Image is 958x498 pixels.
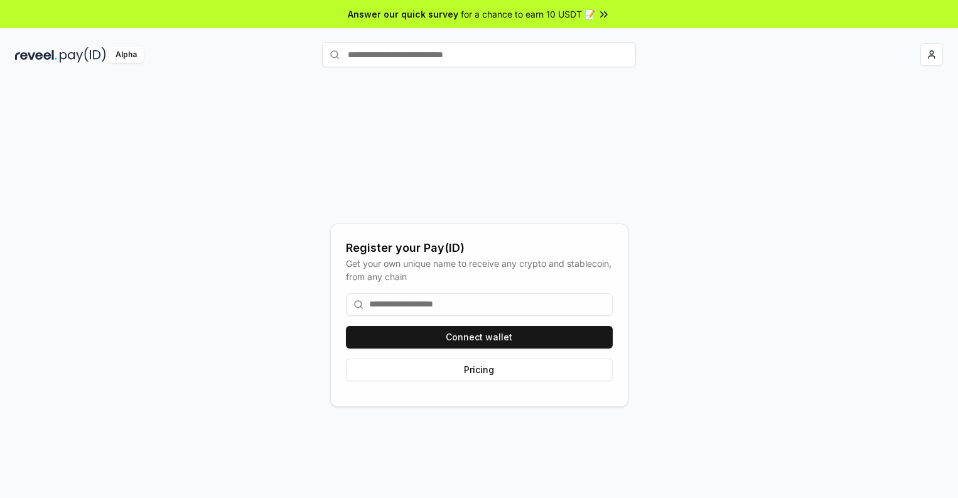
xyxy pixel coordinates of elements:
img: pay_id [60,47,106,63]
button: Pricing [346,359,613,381]
span: Answer our quick survey [348,8,458,21]
span: for a chance to earn 10 USDT 📝 [461,8,595,21]
img: reveel_dark [15,47,57,63]
div: Alpha [109,47,144,63]
button: Connect wallet [346,326,613,349]
div: Get your own unique name to receive any crypto and stablecoin, from any chain [346,257,613,283]
div: Register your Pay(ID) [346,239,613,257]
